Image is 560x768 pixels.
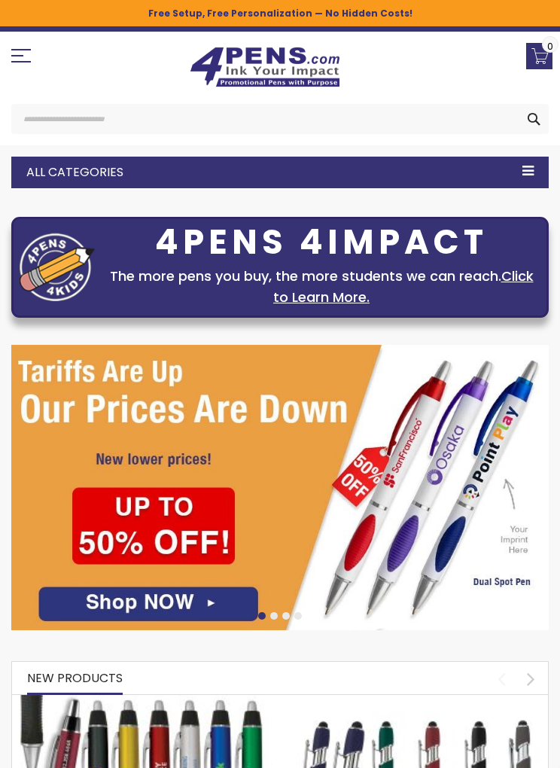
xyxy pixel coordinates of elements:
[547,39,553,53] span: 0
[102,227,540,258] div: 4PENS 4IMPACT
[27,669,123,687] span: New Products
[102,266,540,308] div: The more pens you buy, the more students we can reach.
[518,666,544,692] div: next
[190,47,340,87] img: 4Pens Custom Pens and Promotional Products
[488,666,515,692] div: prev
[273,267,534,306] a: Click to Learn More.
[20,233,95,301] img: four_pen_logo.png
[11,157,549,188] div: All Categories
[11,345,549,631] img: /cheap-promotional-products.html
[526,43,552,69] a: 0
[20,694,272,707] a: The Barton Custom Pens Special Offer
[288,694,540,707] a: Custom Soft Touch Metal Pen - Stylus Top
